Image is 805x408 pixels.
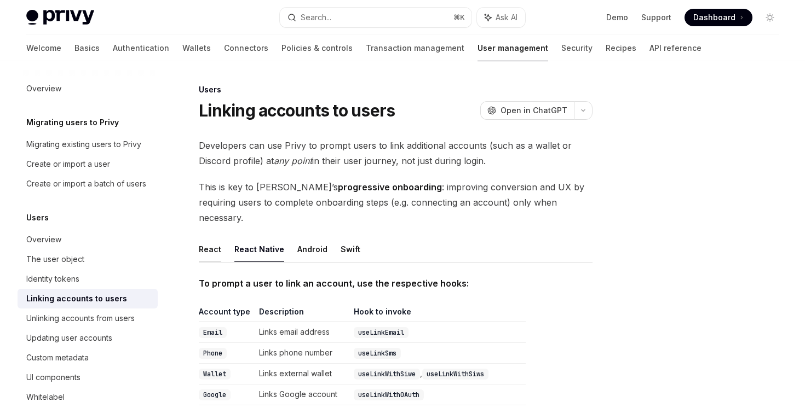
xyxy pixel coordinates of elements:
a: Overview [18,79,158,98]
a: Support [641,12,671,23]
a: Demo [606,12,628,23]
td: Links phone number [255,343,349,364]
h5: Migrating users to Privy [26,116,119,129]
h1: Linking accounts to users [199,101,395,120]
button: React [199,236,221,262]
span: Ask AI [496,12,517,23]
button: React Native [234,236,284,262]
code: useLinkEmail [354,327,409,338]
a: Unlinking accounts from users [18,308,158,328]
td: Links email address [255,322,349,343]
a: API reference [649,35,702,61]
span: Open in ChatGPT [501,105,567,116]
a: Identity tokens [18,269,158,289]
a: Transaction management [366,35,464,61]
button: Toggle dark mode [761,9,779,26]
a: Create or import a user [18,154,158,174]
div: UI components [26,371,81,384]
a: Overview [18,230,158,249]
th: Account type [199,306,255,322]
td: Links Google account [255,384,349,405]
div: Custom metadata [26,351,89,364]
button: Swift [341,236,360,262]
a: User management [478,35,548,61]
div: Overview [26,233,61,246]
code: Phone [199,348,227,359]
div: Updating user accounts [26,331,112,345]
code: useLinkWithSiwe [354,369,420,380]
code: useLinkSms [354,348,401,359]
td: , [349,364,526,384]
div: Linking accounts to users [26,292,127,305]
button: Android [297,236,327,262]
th: Hook to invoke [349,306,526,322]
div: Identity tokens [26,272,79,285]
h5: Users [26,211,49,224]
a: UI components [18,368,158,387]
a: Create or import a batch of users [18,174,158,194]
div: Create or import a batch of users [26,177,146,190]
code: Google [199,389,231,400]
div: Migrating existing users to Privy [26,138,141,151]
code: useLinkWithOAuth [354,389,424,400]
a: Dashboard [685,9,752,26]
strong: To prompt a user to link an account, use the respective hooks: [199,278,469,289]
button: Search...⌘K [280,8,471,27]
a: Custom metadata [18,348,158,368]
span: This is key to [PERSON_NAME]’s : improving conversion and UX by requiring users to complete onboa... [199,179,593,225]
img: light logo [26,10,94,25]
a: Connectors [224,35,268,61]
a: Welcome [26,35,61,61]
div: Users [199,84,593,95]
button: Ask AI [477,8,525,27]
code: useLinkWithSiws [422,369,488,380]
a: Migrating existing users to Privy [18,135,158,154]
div: Whitelabel [26,390,65,404]
th: Description [255,306,349,322]
a: Basics [74,35,100,61]
div: Unlinking accounts from users [26,312,135,325]
button: Open in ChatGPT [480,101,574,120]
div: Overview [26,82,61,95]
a: Recipes [606,35,636,61]
div: The user object [26,253,84,266]
code: Email [199,327,227,338]
a: Whitelabel [18,387,158,407]
div: Create or import a user [26,158,110,171]
a: Authentication [113,35,169,61]
td: Links external wallet [255,364,349,384]
a: The user object [18,249,158,269]
a: Policies & controls [281,35,353,61]
strong: progressive onboarding [338,182,442,193]
span: ⌘ K [453,13,465,22]
em: any point [274,155,312,166]
a: Security [561,35,593,61]
div: Search... [301,11,331,24]
span: Dashboard [693,12,735,23]
a: Linking accounts to users [18,289,158,308]
a: Wallets [182,35,211,61]
a: Updating user accounts [18,328,158,348]
code: Wallet [199,369,231,380]
span: Developers can use Privy to prompt users to link additional accounts (such as a wallet or Discord... [199,138,593,168]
